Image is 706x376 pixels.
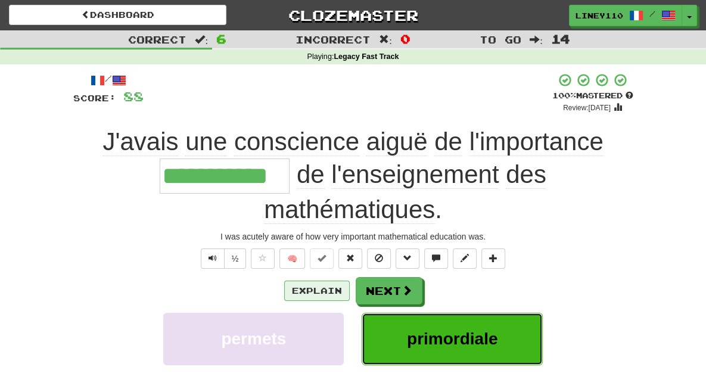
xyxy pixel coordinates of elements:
span: : [195,35,208,45]
span: conscience [234,128,359,156]
span: Correct [128,33,186,45]
button: Favorite sentence (alt+f) [251,248,275,269]
a: Liney110 / [569,5,682,26]
span: 14 [551,32,570,46]
span: de [297,160,325,189]
span: une [185,128,227,156]
button: Explain [284,281,350,301]
button: 🧠 [279,248,305,269]
button: Ignore sentence (alt+i) [367,248,391,269]
div: Mastered [552,91,633,101]
small: Review: [DATE] [563,104,611,112]
button: Discuss sentence (alt+u) [424,248,448,269]
strong: Legacy Fast Track [334,52,399,61]
span: l'importance [469,128,604,156]
span: 100 % [552,91,576,100]
button: ½ [224,248,247,269]
span: 88 [123,89,144,104]
a: Dashboard [9,5,226,25]
span: l'enseignement [331,160,499,189]
span: Liney110 [576,10,623,21]
span: Incorrect [296,33,371,45]
button: Edit sentence (alt+d) [453,248,477,269]
span: / [649,10,655,18]
button: Grammar (alt+g) [396,248,419,269]
button: Set this sentence to 100% Mastered (alt+m) [310,248,334,269]
span: : [530,35,543,45]
button: primordiale [362,313,542,365]
span: : [379,35,392,45]
span: J'avais [102,128,178,156]
button: permets [163,313,344,365]
span: mathématiques [264,195,435,224]
span: des [506,160,546,189]
span: aiguë [366,128,428,156]
span: de [434,128,462,156]
span: . [264,160,546,224]
div: I was acutely aware of how very important mathematical education was. [73,231,633,243]
div: / [73,73,144,88]
span: 6 [216,32,226,46]
button: Reset to 0% Mastered (alt+r) [338,248,362,269]
div: Text-to-speech controls [198,248,247,269]
button: Add to collection (alt+a) [481,248,505,269]
span: 0 [400,32,410,46]
button: Next [356,277,422,304]
span: Score: [73,93,116,103]
span: primordiale [407,330,497,348]
button: Play sentence audio (ctl+space) [201,248,225,269]
span: permets [221,330,286,348]
span: To go [480,33,521,45]
a: Clozemaster [244,5,462,26]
